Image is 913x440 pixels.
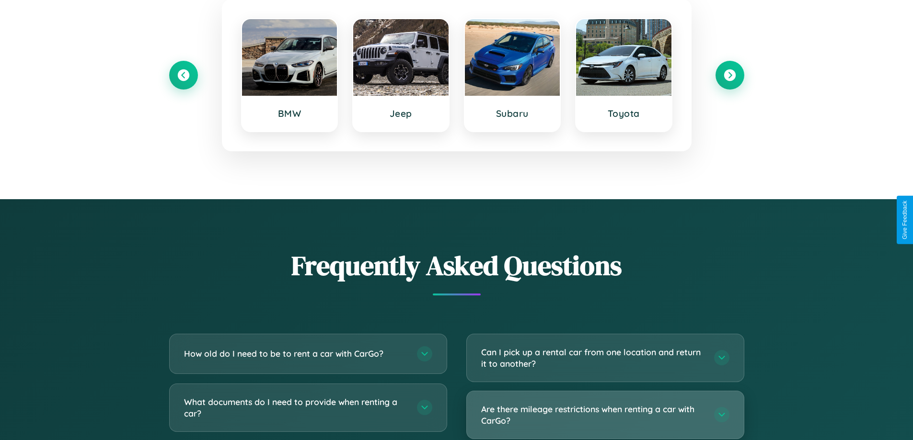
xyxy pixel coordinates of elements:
div: Give Feedback [901,201,908,239]
h3: Are there mileage restrictions when renting a car with CarGo? [481,403,705,427]
h3: BMW [252,108,328,119]
h3: Toyota [586,108,662,119]
h3: Subaru [474,108,551,119]
h3: Can I pick up a rental car from one location and return it to another? [481,346,705,370]
h3: What documents do I need to provide when renting a car? [184,396,407,419]
h3: Jeep [363,108,439,119]
h3: How old do I need to be to rent a car with CarGo? [184,348,407,360]
h2: Frequently Asked Questions [169,247,744,284]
